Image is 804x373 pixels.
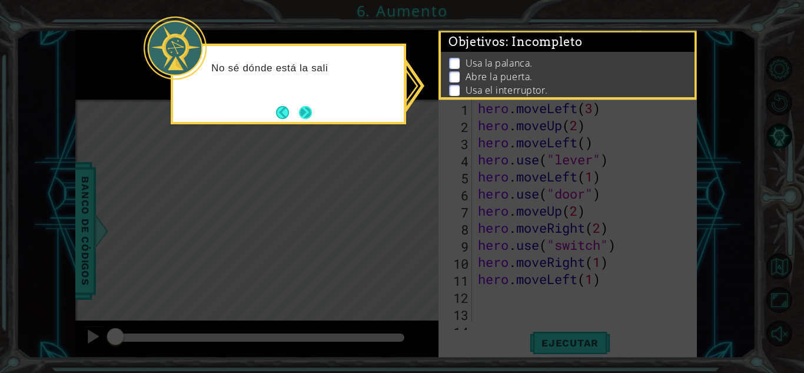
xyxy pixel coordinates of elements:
[448,35,583,49] span: Objetivos
[466,57,533,70] p: Usa la palanca.
[506,35,582,49] span: : Incompleto
[466,84,548,97] p: Usa el interruptor.
[466,70,533,83] p: Abre la puerta.
[299,106,312,119] button: Next
[211,62,396,75] p: No sé dónde está la sali
[276,106,299,119] button: Back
